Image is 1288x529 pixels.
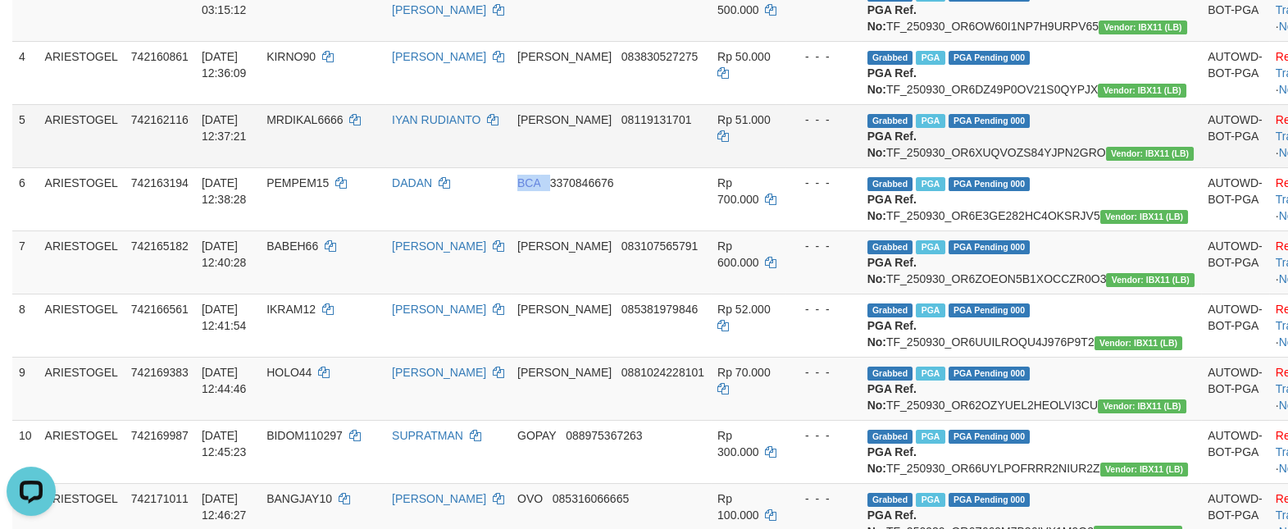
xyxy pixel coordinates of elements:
b: PGA Ref. No: [867,193,917,222]
span: Rp 600.000 [717,239,759,269]
td: TF_250930_OR62OZYUEL2HEOLVI3CU [861,357,1201,420]
span: Rp 100.000 [717,492,759,522]
td: 10 [12,420,39,483]
span: Copy 08119131701 to clipboard [621,113,692,126]
a: IYAN RUDIANTO [392,113,480,126]
td: ARIESTOGEL [39,357,125,420]
td: ARIESTOGEL [39,41,125,104]
span: Rp 50.000 [717,50,771,63]
a: [PERSON_NAME] [392,239,486,253]
span: Vendor URL: https://dashboard.q2checkout.com/secure [1095,336,1183,350]
td: TF_250930_OR6ZOEON5B1XOCCZR0O3 [861,230,1201,294]
span: [PERSON_NAME] [517,366,612,379]
span: Copy 085381979846 to clipboard [621,303,698,316]
td: TF_250930_OR66UYLPOFRRR2NIUR2Z [861,420,1201,483]
td: AUTOWD-BOT-PGA [1201,420,1269,483]
td: AUTOWD-BOT-PGA [1201,104,1269,167]
span: 742162116 [131,113,189,126]
span: Copy 088975367263 to clipboard [566,429,642,442]
span: [PERSON_NAME] [517,113,612,126]
a: [PERSON_NAME] [392,366,486,379]
span: Vendor URL: https://dashboard.q2checkout.com/secure [1100,210,1189,224]
span: Rp 52.000 [717,303,771,316]
td: AUTOWD-BOT-PGA [1201,41,1269,104]
div: - - - [792,301,854,317]
div: - - - [792,490,854,507]
button: Open LiveChat chat widget [7,7,56,56]
span: Vendor URL: https://dashboard.q2checkout.com/secure [1106,147,1195,161]
span: Grabbed [867,177,913,191]
span: Grabbed [867,430,913,444]
span: HOLO44 [266,366,312,379]
span: Copy 085316066665 to clipboard [553,492,629,505]
span: Marked by bfhbram [916,177,944,191]
span: 742165182 [131,239,189,253]
span: [DATE] 12:46:27 [202,492,247,522]
span: Grabbed [867,493,913,507]
b: PGA Ref. No: [867,3,917,33]
span: Rp 700.000 [717,176,759,206]
span: PGA Pending [949,303,1031,317]
span: Vendor URL: https://dashboard.q2checkout.com/secure [1099,21,1187,34]
b: PGA Ref. No: [867,66,917,96]
span: Grabbed [867,303,913,317]
span: MRDIKAL6666 [266,113,343,126]
span: [PERSON_NAME] [517,303,612,316]
span: [DATE] 12:41:54 [202,303,247,332]
span: IKRAM12 [266,303,316,316]
b: PGA Ref. No: [867,445,917,475]
td: TF_250930_OR6UUILROQU4J976P9T2 [861,294,1201,357]
a: SUPRATMAN [392,429,463,442]
div: - - - [792,112,854,128]
span: PGA Pending [949,240,1031,254]
td: 6 [12,167,39,230]
td: TF_250930_OR6XUQVOZS84YJPN2GRO [861,104,1201,167]
td: AUTOWD-BOT-PGA [1201,294,1269,357]
span: 742171011 [131,492,189,505]
a: [PERSON_NAME] [392,50,486,63]
span: Grabbed [867,367,913,381]
span: Rp 51.000 [717,113,771,126]
span: [DATE] 12:44:46 [202,366,247,395]
span: [DATE] 12:36:09 [202,50,247,80]
span: Copy 3370846676 to clipboard [550,176,614,189]
span: Grabbed [867,51,913,65]
span: 742169987 [131,429,189,442]
span: PGA Pending [949,177,1031,191]
td: 4 [12,41,39,104]
b: PGA Ref. No: [867,382,917,412]
span: Marked by bfhbram [916,240,944,254]
span: [PERSON_NAME] [517,50,612,63]
span: [DATE] 12:37:21 [202,113,247,143]
span: GOPAY [517,429,556,442]
span: PGA Pending [949,367,1031,381]
span: [DATE] 12:40:28 [202,239,247,269]
span: Marked by bfhbram [916,114,944,128]
div: - - - [792,48,854,65]
span: OVO [517,492,543,505]
span: [DATE] 12:45:23 [202,429,247,458]
td: ARIESTOGEL [39,230,125,294]
span: Rp 300.000 [717,429,759,458]
span: Vendor URL: https://dashboard.q2checkout.com/secure [1098,84,1186,98]
span: Vendor URL: https://dashboard.q2checkout.com/secure [1098,399,1186,413]
td: ARIESTOGEL [39,167,125,230]
span: Copy 083830527275 to clipboard [621,50,698,63]
td: TF_250930_OR6DZ49P0OV21S0QYPJX [861,41,1201,104]
span: Marked by bfhbram [916,303,944,317]
span: BCA [517,176,540,189]
td: AUTOWD-BOT-PGA [1201,230,1269,294]
b: PGA Ref. No: [867,319,917,349]
span: KIRNO90 [266,50,316,63]
b: PGA Ref. No: [867,256,917,285]
span: Vendor URL: https://dashboard.q2checkout.com/secure [1100,463,1189,477]
td: AUTOWD-BOT-PGA [1201,167,1269,230]
span: 742160861 [131,50,189,63]
span: Marked by bfhbram [916,367,944,381]
td: 5 [12,104,39,167]
span: Marked by bfhbram [916,493,944,507]
td: ARIESTOGEL [39,104,125,167]
b: PGA Ref. No: [867,130,917,159]
span: BABEH66 [266,239,318,253]
td: ARIESTOGEL [39,294,125,357]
